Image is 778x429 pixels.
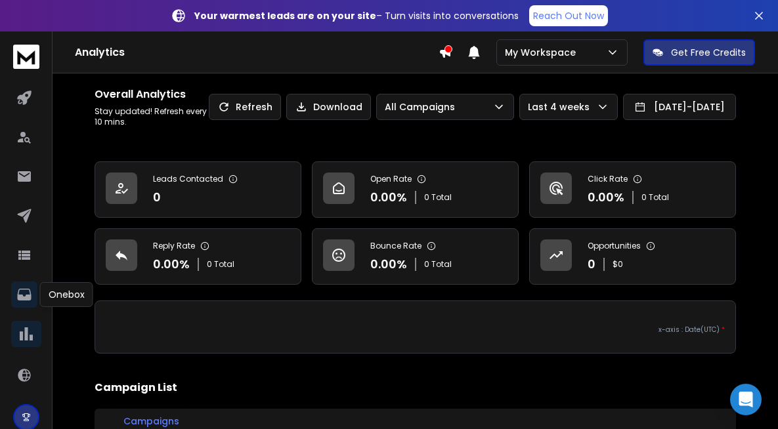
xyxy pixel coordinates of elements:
[207,259,234,270] p: 0 Total
[641,192,669,203] p: 0 Total
[623,94,736,120] button: [DATE]-[DATE]
[312,228,519,285] a: Bounce Rate0.00%0 Total
[529,228,736,285] a: Opportunities0$0
[95,228,301,285] a: Reply Rate0.00%0 Total
[312,161,519,218] a: Open Rate0.00%0 Total
[194,9,519,22] p: – Turn visits into conversations
[533,9,604,22] p: Reach Out Now
[529,5,608,26] a: Reach Out Now
[424,192,452,203] p: 0 Total
[730,384,762,415] div: Open Intercom Messenger
[286,94,371,120] button: Download
[209,94,281,120] button: Refresh
[424,259,452,270] p: 0 Total
[95,380,736,396] h2: Campaign List
[40,282,93,307] div: Onebox
[528,100,595,113] p: Last 4 weeks
[588,174,628,184] p: Click Rate
[643,39,755,66] button: Get Free Credits
[588,241,641,251] p: Opportunities
[370,188,407,207] p: 0.00 %
[95,106,209,127] p: Stay updated! Refresh every 10 mins.
[75,45,439,60] h1: Analytics
[13,45,39,69] img: logo
[671,46,746,59] p: Get Free Credits
[95,87,209,102] h1: Overall Analytics
[588,188,624,207] p: 0.00 %
[153,188,161,207] p: 0
[505,46,581,59] p: My Workspace
[613,259,623,270] p: $ 0
[95,161,301,218] a: Leads Contacted0
[153,241,195,251] p: Reply Rate
[370,255,407,274] p: 0.00 %
[106,325,725,335] p: x-axis : Date(UTC)
[236,100,272,113] p: Refresh
[529,161,736,218] a: Click Rate0.00%0 Total
[370,174,412,184] p: Open Rate
[588,255,595,274] p: 0
[313,100,362,113] p: Download
[385,100,460,113] p: All Campaigns
[153,174,223,184] p: Leads Contacted
[194,9,376,22] strong: Your warmest leads are on your site
[370,241,421,251] p: Bounce Rate
[153,255,190,274] p: 0.00 %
